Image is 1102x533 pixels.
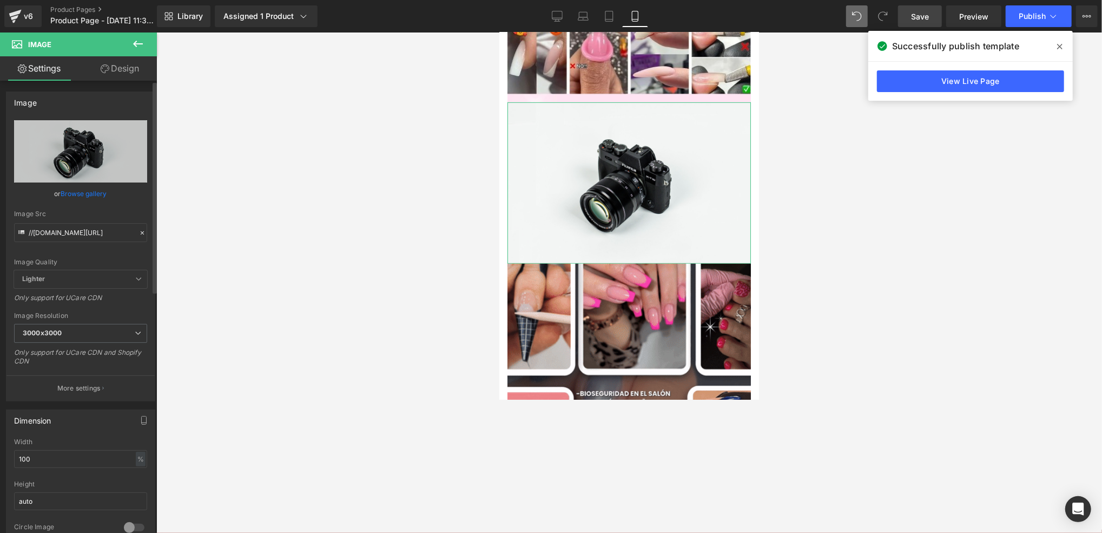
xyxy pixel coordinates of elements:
span: Image [28,40,51,49]
span: Publish [1019,12,1046,21]
input: auto [14,492,147,510]
div: Open Intercom Messenger [1065,496,1091,522]
div: Only support for UCare CDN [14,294,147,309]
input: Link [14,223,147,242]
button: Publish [1006,5,1072,27]
div: Image Quality [14,258,147,266]
div: Assigned 1 Product [223,11,309,22]
span: Product Page - [DATE] 11:38:37 [50,16,154,25]
div: Image Resolution [14,312,147,320]
div: Dimension [14,410,51,425]
button: Redo [872,5,894,27]
span: Preview [959,11,988,22]
p: More settings [57,383,101,393]
div: Image [14,92,37,107]
div: v6 [22,9,35,23]
a: v6 [4,5,42,27]
div: or [14,188,147,199]
a: Laptop [570,5,596,27]
a: Desktop [544,5,570,27]
div: Width [14,438,147,446]
span: Successfully publish template [892,40,1019,53]
a: Tablet [596,5,622,27]
a: View Live Page [877,70,1064,92]
a: New Library [157,5,210,27]
b: 3000x3000 [23,329,62,337]
span: Save [911,11,929,22]
b: Lighter [22,275,45,283]
button: More settings [6,375,155,401]
a: Mobile [622,5,648,27]
a: Preview [946,5,1001,27]
a: Browse gallery [61,184,107,203]
button: More [1076,5,1098,27]
span: Library [177,11,203,21]
div: Image Src [14,210,147,218]
button: Undo [846,5,868,27]
div: Only support for UCare CDN and Shopify CDN [14,348,147,373]
a: Product Pages [50,5,175,14]
a: Design [81,56,159,81]
input: auto [14,450,147,468]
div: Height [14,480,147,488]
div: % [136,452,146,466]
